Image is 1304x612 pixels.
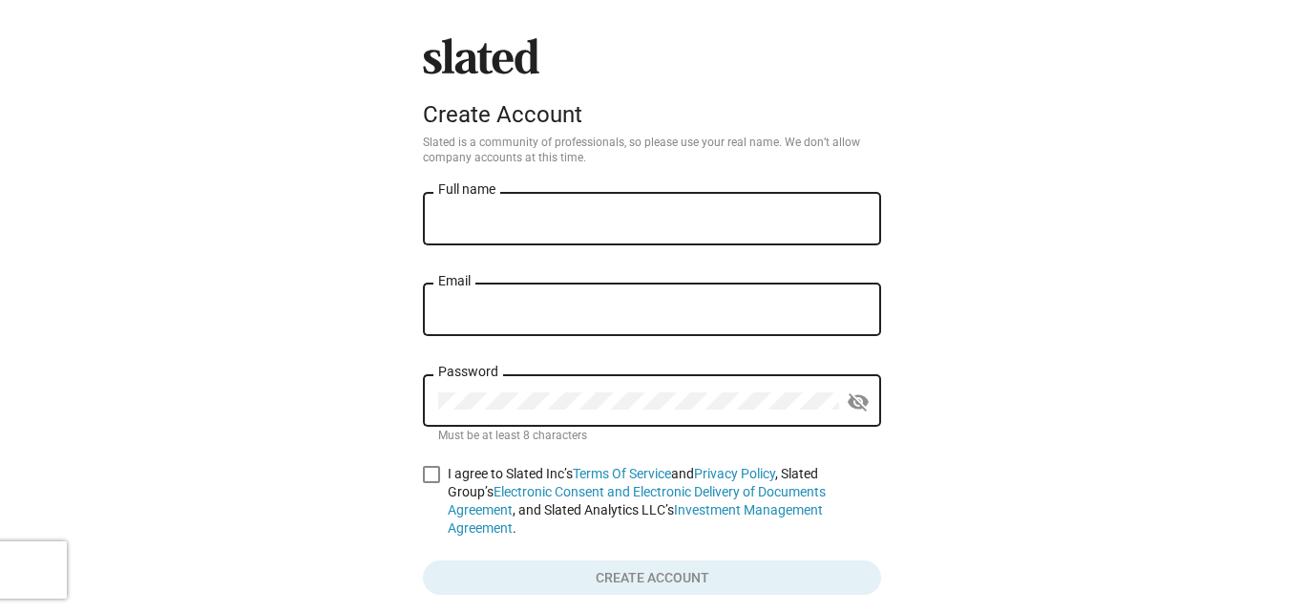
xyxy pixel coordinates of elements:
[448,484,826,517] a: Electronic Consent and Electronic Delivery of Documents Agreement
[423,136,881,166] p: Slated is a community of professionals, so please use your real name. We don’t allow company acco...
[438,429,587,444] mat-hint: Must be at least 8 characters
[839,383,877,421] button: Show password
[573,466,671,481] a: Terms Of Service
[847,388,870,417] mat-icon: visibility_off
[694,466,775,481] a: Privacy Policy
[423,38,881,136] sl-branding: Create Account
[423,101,881,128] div: Create Account
[448,465,881,538] span: I agree to Slated Inc’s and , Slated Group’s , and Slated Analytics LLC’s .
